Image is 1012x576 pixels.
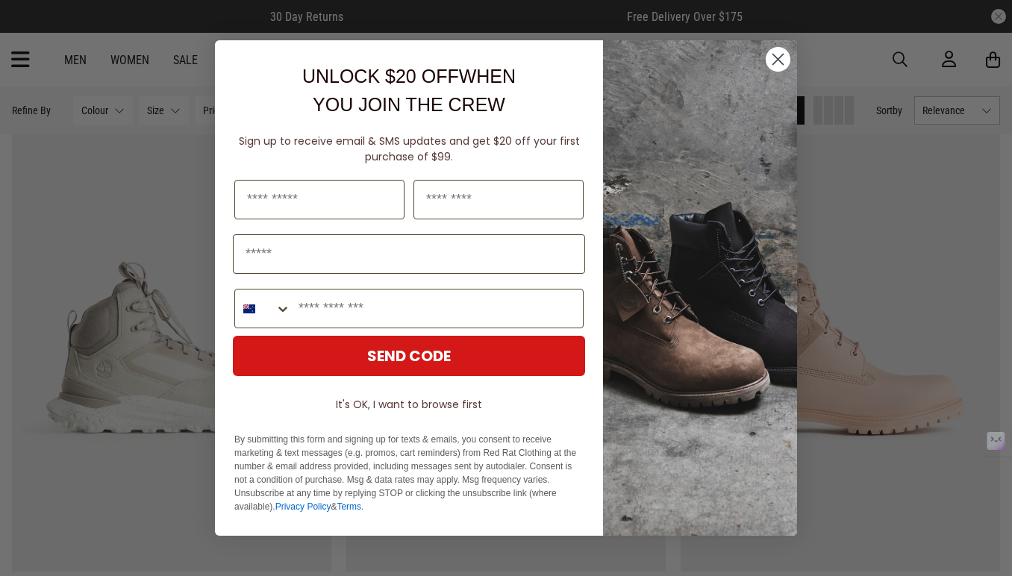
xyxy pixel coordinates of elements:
[235,289,291,328] button: Search Countries
[337,501,361,512] a: Terms
[234,433,584,513] p: By submitting this form and signing up for texts & emails, you consent to receive marketing & tex...
[603,40,797,536] img: f7662613-148e-4c88-9575-6c6b5b55a647.jpeg
[233,391,585,418] button: It's OK, I want to browse first
[459,66,516,87] span: WHEN
[239,134,580,164] span: Sign up to receive email & SMS updates and get $20 off your first purchase of $99.
[234,180,405,219] input: First Name
[302,66,459,87] span: UNLOCK $20 OFF
[313,94,505,115] span: YOU JOIN THE CREW
[243,303,255,315] img: New Zealand
[275,501,331,512] a: Privacy Policy
[12,6,57,51] button: Open LiveChat chat widget
[233,234,585,274] input: Email
[233,336,585,376] button: SEND CODE
[765,46,791,72] button: Close dialog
